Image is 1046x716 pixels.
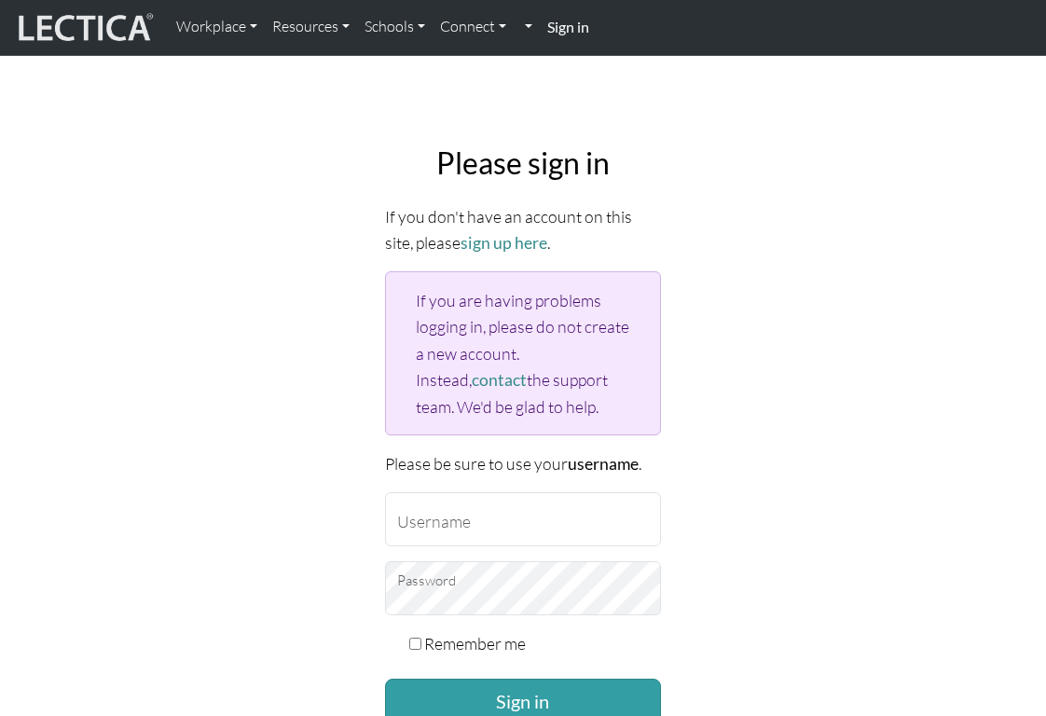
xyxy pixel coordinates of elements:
[433,7,514,47] a: Connect
[385,271,661,435] div: If you are having problems logging in, please do not create a new account. Instead, the support t...
[472,370,527,390] a: contact
[357,7,433,47] a: Schools
[265,7,357,47] a: Resources
[385,145,661,181] h2: Please sign in
[424,630,526,656] label: Remember me
[568,454,639,474] strong: username
[385,203,661,256] p: If you don't have an account on this site, please .
[385,450,661,477] p: Please be sure to use your .
[540,7,597,48] a: Sign in
[169,7,265,47] a: Workplace
[385,492,661,546] input: Username
[14,10,154,46] img: lecticalive
[461,233,547,253] a: sign up here
[547,18,589,35] strong: Sign in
